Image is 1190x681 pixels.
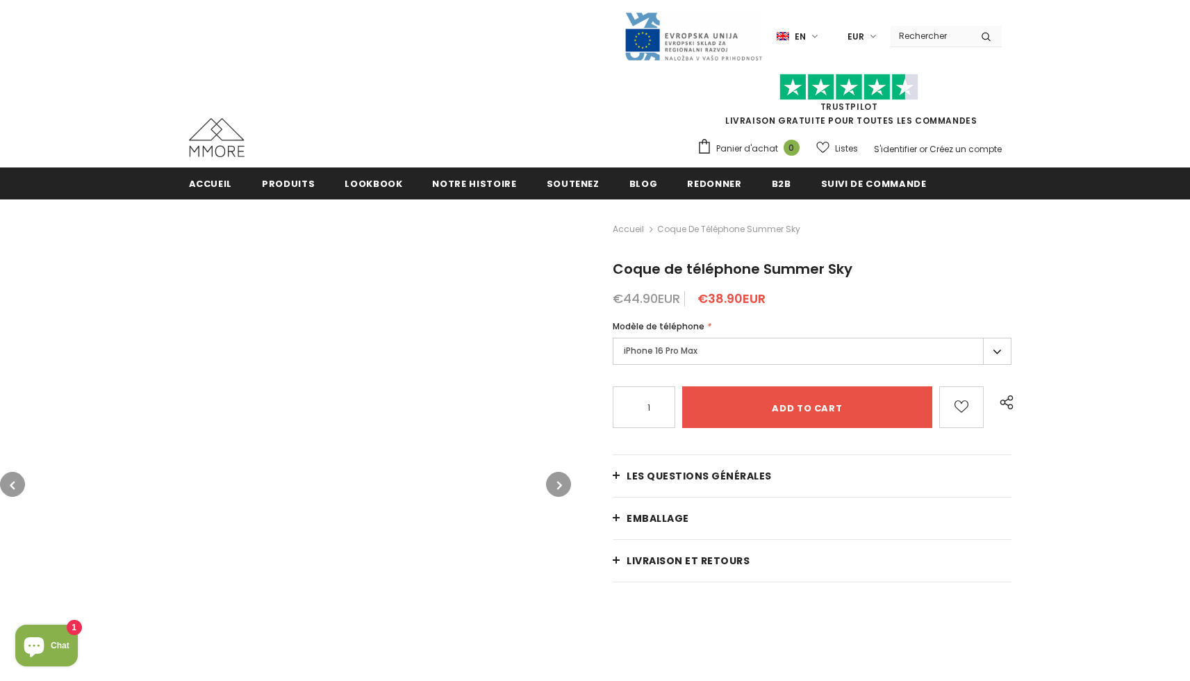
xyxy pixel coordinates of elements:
[627,469,772,483] span: Les questions générales
[345,177,402,190] span: Lookbook
[629,177,658,190] span: Blog
[784,140,800,156] span: 0
[627,511,689,525] span: EMBALLAGE
[547,167,600,199] a: soutenez
[835,142,858,156] span: Listes
[624,11,763,62] img: Javni Razpis
[795,30,806,44] span: en
[629,167,658,199] a: Blog
[613,290,680,307] span: €44.90EUR
[716,142,778,156] span: Panier d'achat
[262,167,315,199] a: Produits
[682,386,932,428] input: Add to cart
[627,554,750,568] span: Livraison et retours
[345,167,402,199] a: Lookbook
[547,177,600,190] span: soutenez
[657,221,800,238] span: Coque de téléphone Summer Sky
[613,259,852,279] span: Coque de téléphone Summer Sky
[919,143,927,155] span: or
[189,177,233,190] span: Accueil
[624,30,763,42] a: Javni Razpis
[432,177,516,190] span: Notre histoire
[891,26,970,46] input: Search Site
[779,74,918,101] img: Faites confiance aux étoiles pilotes
[613,320,704,332] span: Modèle de téléphone
[687,177,741,190] span: Redonner
[613,221,644,238] a: Accueil
[848,30,864,44] span: EUR
[697,138,807,159] a: Panier d'achat 0
[189,118,245,157] img: Cas MMORE
[687,167,741,199] a: Redonner
[816,136,858,161] a: Listes
[874,143,917,155] a: S'identifier
[432,167,516,199] a: Notre histoire
[189,167,233,199] a: Accueil
[820,101,878,113] a: TrustPilot
[613,338,1011,365] label: iPhone 16 Pro Max
[929,143,1002,155] a: Créez un compte
[697,80,1002,126] span: LIVRAISON GRATUITE POUR TOUTES LES COMMANDES
[11,625,82,670] inbox-online-store-chat: Shopify online store chat
[613,498,1011,539] a: EMBALLAGE
[821,167,927,199] a: Suivi de commande
[613,540,1011,582] a: Livraison et retours
[613,455,1011,497] a: Les questions générales
[821,177,927,190] span: Suivi de commande
[777,31,789,42] img: i-lang-1.png
[772,177,791,190] span: B2B
[772,167,791,199] a: B2B
[262,177,315,190] span: Produits
[697,290,766,307] span: €38.90EUR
